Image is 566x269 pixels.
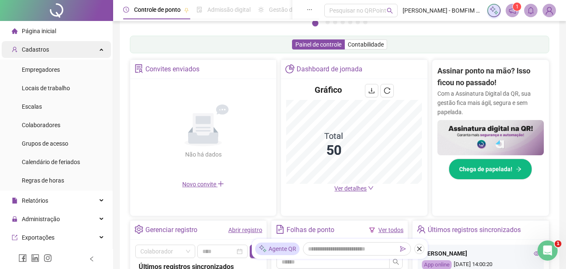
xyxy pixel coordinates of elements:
span: Locais de trabalho [22,85,70,91]
button: 1 [312,20,318,26]
span: download [368,87,375,94]
span: search [393,259,399,265]
span: facebook [18,254,27,262]
span: [PERSON_NAME] - BOMFIM CONTABILIDADE E AUDITORIA S/S EPP [403,6,482,15]
span: send [400,246,406,252]
img: sparkle-icon.fc2bf0ac1784a2077858766a79e2daf3.svg [489,6,499,15]
button: 2 [326,20,330,24]
div: Agente QR [255,243,300,255]
div: Não há dados [165,150,242,159]
iframe: Intercom live chat [538,240,558,261]
span: close [416,246,422,252]
span: file-text [276,225,284,234]
span: search [387,8,393,14]
span: Cadastros [22,46,49,53]
a: Ver detalhes down [334,185,374,192]
span: Relatórios [22,197,48,204]
span: Colaboradores [22,122,60,128]
sup: 1 [513,3,521,11]
div: Dashboard de jornada [297,62,362,76]
span: Gestão de férias [269,6,311,13]
span: pushpin [184,8,189,13]
div: Gerenciar registro [145,223,197,237]
span: Ver detalhes [334,185,367,192]
span: ellipsis [307,7,313,13]
span: eye [534,251,540,256]
span: pie-chart [285,64,294,73]
button: 3 [333,20,337,24]
span: Administração [22,216,60,222]
span: notification [509,7,516,14]
h2: Assinar ponto na mão? Isso ficou no passado! [437,65,544,89]
span: lock [12,216,18,222]
button: Chega de papelada! [449,159,532,180]
div: Folhas de ponto [287,223,334,237]
img: banner%2F02c71560-61a6-44d4-94b9-c8ab97240462.png [437,120,544,156]
span: sun [258,7,264,13]
div: Últimos registros sincronizados [428,223,521,237]
span: left [89,256,95,262]
button: 7 [363,20,367,24]
span: Escalas [22,103,42,110]
button: 5 [348,20,352,24]
span: Painel de controle [295,41,341,48]
span: arrow-right [516,166,522,172]
span: plus [217,180,224,187]
span: Admissão digital [207,6,251,13]
span: Chega de papelada! [459,165,512,174]
a: Abrir registro [228,227,262,233]
a: Ver todos [378,227,403,233]
span: Regras de horas [22,177,64,184]
span: solution [134,64,143,73]
span: instagram [44,254,52,262]
span: export [12,235,18,240]
span: bell [527,7,535,14]
p: Com a Assinatura Digital da QR, sua gestão fica mais ágil, segura e sem papelada. [437,89,544,117]
div: Convites enviados [145,62,199,76]
span: filter [369,227,375,233]
img: 1027 [543,4,556,17]
span: user-add [12,47,18,52]
span: Página inicial [22,28,56,34]
span: setting [134,225,143,234]
span: down [368,185,374,191]
div: [PERSON_NAME] [422,249,540,258]
span: team [417,225,426,234]
span: Contabilidade [348,41,384,48]
span: Grupos de acesso [22,140,68,147]
img: sparkle-icon.fc2bf0ac1784a2077858766a79e2daf3.svg [258,245,267,253]
span: Novo convite [182,181,224,188]
span: linkedin [31,254,39,262]
span: Controle de ponto [134,6,181,13]
span: file [12,198,18,204]
span: Empregadores [22,66,60,73]
span: file-done [196,7,202,13]
span: 1 [516,4,519,10]
span: clock-circle [123,7,129,13]
span: Calendário de feriados [22,159,80,165]
h4: Gráfico [315,84,342,96]
span: home [12,28,18,34]
span: reload [384,87,390,94]
button: 4 [341,20,345,24]
span: 1 [555,240,561,247]
button: 6 [356,20,360,24]
span: Exportações [22,234,54,241]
